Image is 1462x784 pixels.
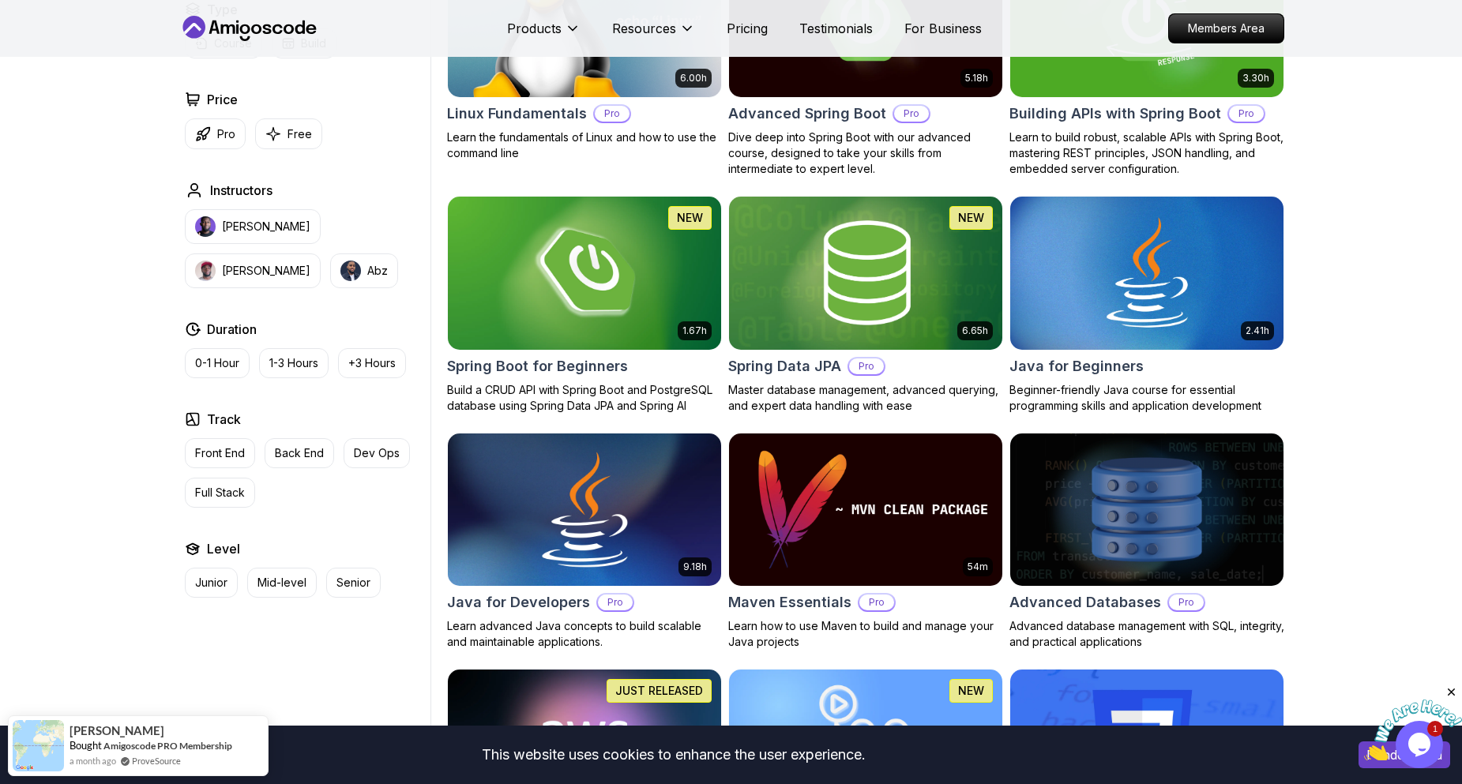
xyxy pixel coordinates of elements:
[447,618,722,650] p: Learn advanced Java concepts to build scalable and maintainable applications.
[859,595,894,610] p: Pro
[447,103,587,125] h2: Linux Fundamentals
[257,575,306,591] p: Mid-level
[612,19,676,38] p: Resources
[799,19,873,38] a: Testimonials
[683,561,707,573] p: 9.18h
[195,575,227,591] p: Junior
[195,261,216,281] img: instructor img
[1010,197,1283,350] img: Java for Beginners card
[441,430,727,590] img: Java for Developers card
[185,209,321,244] button: instructor img[PERSON_NAME]
[968,561,988,573] p: 54m
[729,433,1002,587] img: Maven Essentials card
[1246,324,1269,337] p: 2.41h
[682,324,707,337] p: 1.67h
[615,683,703,699] p: JUST RELEASED
[1009,382,1284,414] p: Beginner-friendly Java course for essential programming skills and application development
[448,197,721,350] img: Spring Boot for Beginners card
[207,90,238,109] h2: Price
[195,216,216,237] img: instructor img
[595,106,630,122] p: Pro
[344,438,410,468] button: Dev Ops
[195,355,239,371] p: 0-1 Hour
[965,72,988,84] p: 5.18h
[70,724,164,737] span: [PERSON_NAME]
[728,591,851,613] h2: Maven Essentials
[1009,129,1284,177] p: Learn to build robust, scalable APIs with Spring Boot, mastering REST principles, JSON handling, ...
[447,196,722,414] a: Spring Boot for Beginners card1.67hNEWSpring Boot for BeginnersBuild a CRUD API with Spring Boot ...
[1009,355,1144,377] h2: Java for Beginners
[728,355,841,377] h2: Spring Data JPA
[132,754,181,767] a: ProveSource
[12,737,1335,772] div: This website uses cookies to enhance the user experience.
[958,210,984,226] p: NEW
[727,19,768,38] a: Pricing
[217,126,235,142] p: Pro
[958,683,984,699] p: NEW
[962,324,988,337] p: 6.65h
[185,348,250,378] button: 0-1 Hour
[447,355,628,377] h2: Spring Boot for Beginners
[210,181,272,200] h2: Instructors
[612,19,695,51] button: Resources
[275,445,324,461] p: Back End
[1009,618,1284,650] p: Advanced database management with SQL, integrity, and practical applications
[447,129,722,161] p: Learn the fundamentals of Linux and how to use the command line
[185,438,255,468] button: Front End
[326,568,381,598] button: Senior
[728,618,1003,650] p: Learn how to use Maven to build and manage your Java projects
[207,410,241,429] h2: Track
[849,358,884,374] p: Pro
[1359,741,1450,768] button: Accept cookies
[447,382,722,414] p: Build a CRUD API with Spring Boot and PostgreSQL database using Spring Data JPA and Spring AI
[195,445,245,461] p: Front End
[1364,685,1462,760] iframe: chat widget
[507,19,562,38] p: Products
[13,720,64,771] img: provesource social proof notification image
[269,355,318,371] p: 1-3 Hours
[185,478,255,508] button: Full Stack
[728,382,1003,414] p: Master database management, advanced querying, and expert data handling with ease
[680,72,707,84] p: 6.00h
[1009,196,1284,414] a: Java for Beginners card2.41hJava for BeginnersBeginner-friendly Java course for essential program...
[1009,591,1161,613] h2: Advanced Databases
[729,197,1002,350] img: Spring Data JPA card
[185,118,246,149] button: Pro
[185,568,238,598] button: Junior
[728,433,1003,651] a: Maven Essentials card54mMaven EssentialsProLearn how to use Maven to build and manage your Java p...
[259,348,329,378] button: 1-3 Hours
[265,438,334,468] button: Back End
[340,261,361,281] img: instructor img
[1009,433,1284,651] a: Advanced Databases cardAdvanced DatabasesProAdvanced database management with SQL, integrity, and...
[330,253,398,288] button: instructor imgAbz
[255,118,322,149] button: Free
[195,485,245,501] p: Full Stack
[222,219,310,234] p: [PERSON_NAME]
[677,210,703,226] p: NEW
[894,106,929,122] p: Pro
[185,253,321,288] button: instructor img[PERSON_NAME]
[222,263,310,279] p: [PERSON_NAME]
[1009,103,1221,125] h2: Building APIs with Spring Boot
[247,568,317,598] button: Mid-level
[447,433,722,651] a: Java for Developers card9.18hJava for DevelopersProLearn advanced Java concepts to build scalable...
[288,126,312,142] p: Free
[1168,13,1284,43] a: Members Area
[1229,106,1264,122] p: Pro
[447,591,590,613] h2: Java for Developers
[1169,595,1204,610] p: Pro
[728,196,1003,414] a: Spring Data JPA card6.65hNEWSpring Data JPAProMaster database management, advanced querying, and ...
[367,263,388,279] p: Abz
[348,355,396,371] p: +3 Hours
[904,19,982,38] a: For Business
[1169,14,1283,43] p: Members Area
[598,595,633,610] p: Pro
[207,320,257,339] h2: Duration
[207,539,240,558] h2: Level
[70,739,102,752] span: Bought
[507,19,581,51] button: Products
[354,445,400,461] p: Dev Ops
